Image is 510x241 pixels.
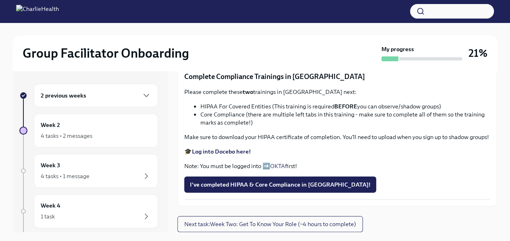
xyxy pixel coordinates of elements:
h2: Group Facilitator Onboarding [23,45,189,61]
h6: 2 previous weeks [41,91,86,100]
h3: 21% [468,46,487,60]
div: 4 tasks • 2 messages [41,132,92,140]
h6: Week 3 [41,161,60,170]
li: Core Compliance (there are multiple left tabs in this training - make sure to complete all of the... [200,110,490,127]
h6: Week 4 [41,201,60,210]
p: Complete Compliance Trainings in [GEOGRAPHIC_DATA] [184,72,490,81]
div: 1 task [41,212,55,220]
button: I've completed HIPAA & Core Compliance in [GEOGRAPHIC_DATA]! [184,177,376,193]
a: Log into Docebo here! [192,148,251,155]
p: Note: You must be logged into ➡️ first! [184,162,490,170]
a: OKTA [270,162,285,170]
span: Next task : Week Two: Get To Know Your Role (~4 hours to complete) [184,220,356,228]
p: 🎓 [184,148,490,156]
div: 4 tasks • 1 message [41,172,90,180]
strong: BEFORE [334,103,357,110]
a: Week 24 tasks • 2 messages [19,114,158,148]
a: Week 34 tasks • 1 message [19,154,158,188]
li: HIPAA For Covered Entities (This training is required you can observe/shadow groups) [200,102,490,110]
div: 2 previous weeks [34,84,158,107]
img: CharlieHealth [16,5,59,18]
strong: My progress [381,45,414,53]
p: Please complete these trainings in [GEOGRAPHIC_DATA] next: [184,88,490,96]
p: Make sure to download your HIPAA certificate of completion. You'll need to upload when you sign u... [184,133,490,141]
strong: two [243,88,253,96]
span: I've completed HIPAA & Core Compliance in [GEOGRAPHIC_DATA]! [190,181,371,189]
a: Week 41 task [19,194,158,228]
button: Next task:Week Two: Get To Know Your Role (~4 hours to complete) [177,216,363,232]
h6: Week 2 [41,120,60,129]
